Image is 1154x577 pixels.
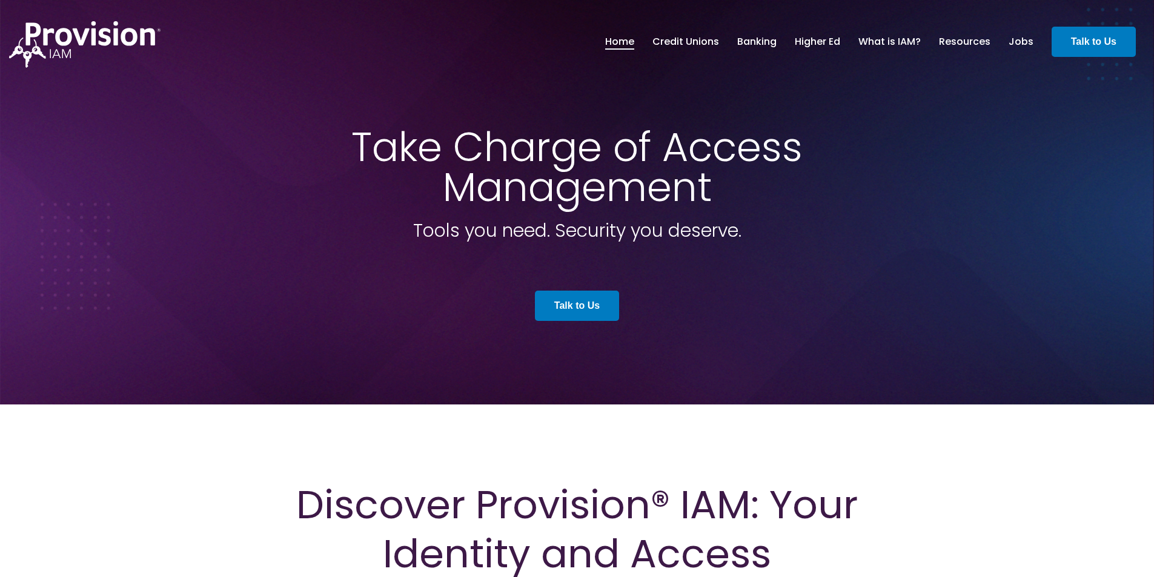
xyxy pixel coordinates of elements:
[795,31,840,52] a: Higher Ed
[596,22,1043,61] nav: menu
[605,31,634,52] a: Home
[1009,31,1033,52] a: Jobs
[554,300,600,311] strong: Talk to Us
[535,291,619,321] a: Talk to Us
[1071,36,1116,47] strong: Talk to Us
[737,31,777,52] a: Banking
[9,21,161,68] img: ProvisionIAM-Logo-White
[351,119,803,215] span: Take Charge of Access Management
[413,217,741,243] span: Tools you need. Security you deserve.
[939,31,990,52] a: Resources
[652,31,719,52] a: Credit Unions
[1052,27,1136,57] a: Talk to Us
[858,31,921,52] a: What is IAM?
